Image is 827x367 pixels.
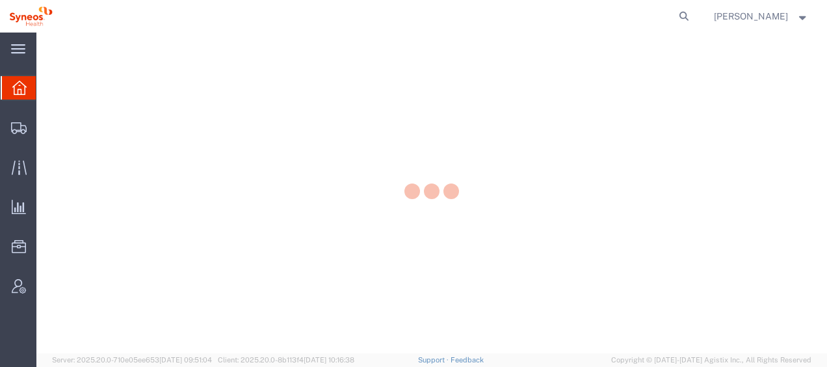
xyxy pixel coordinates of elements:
[713,8,809,24] button: [PERSON_NAME]
[159,356,212,364] span: [DATE] 09:51:04
[451,356,484,364] a: Feedback
[9,7,53,26] img: logo
[714,9,788,23] span: Igor Lopez Campayo
[304,356,354,364] span: [DATE] 10:16:38
[52,356,212,364] span: Server: 2025.20.0-710e05ee653
[611,355,811,366] span: Copyright © [DATE]-[DATE] Agistix Inc., All Rights Reserved
[218,356,354,364] span: Client: 2025.20.0-8b113f4
[418,356,451,364] a: Support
